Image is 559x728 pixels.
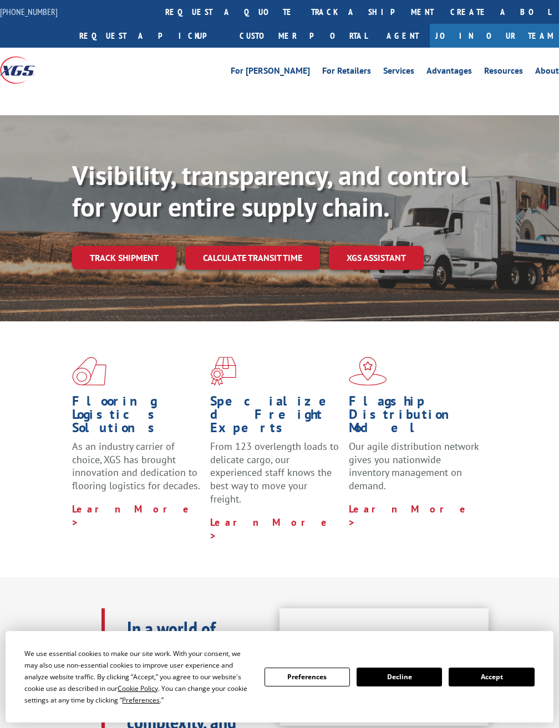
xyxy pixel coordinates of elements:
div: We use essential cookies to make our site work. With your consent, we may also use non-essential ... [24,648,251,706]
a: For Retailers [322,66,371,79]
img: xgs-icon-flagship-distribution-model-red [349,357,387,386]
span: Preferences [122,695,160,705]
a: Agent [375,24,430,48]
a: Advantages [426,66,472,79]
a: Learn More > [349,503,470,529]
a: Join Our Team [430,24,559,48]
a: Track shipment [72,246,176,269]
iframe: XGS Logistics Solutions [279,608,489,726]
a: Resources [484,66,523,79]
img: xgs-icon-focused-on-flooring-red [210,357,236,386]
b: Visibility, transparency, and control for your entire supply chain. [72,158,468,224]
a: Services [383,66,414,79]
a: XGS ASSISTANT [329,246,424,270]
a: Learn More > [210,516,332,542]
a: Customer Portal [231,24,375,48]
h1: Flooring Logistics Solutions [72,394,202,440]
div: Cookie Consent Prompt [6,631,553,722]
button: Decline [357,668,442,686]
a: For [PERSON_NAME] [231,66,310,79]
span: Our agile distribution network gives you nationwide inventory management on demand. [349,440,479,492]
img: xgs-icon-total-supply-chain-intelligence-red [72,357,106,386]
a: Learn More > [72,503,194,529]
h1: Flagship Distribution Model [349,394,479,440]
a: Calculate transit time [185,246,320,270]
a: About [535,66,559,79]
span: As an industry carrier of choice, XGS has brought innovation and dedication to flooring logistics... [72,440,200,492]
button: Accept [449,668,534,686]
h1: Specialized Freight Experts [210,394,340,440]
span: Cookie Policy [118,684,158,693]
a: Request a pickup [71,24,231,48]
button: Preferences [265,668,350,686]
p: From 123 overlength loads to delicate cargo, our experienced staff knows the best way to move you... [210,440,340,516]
